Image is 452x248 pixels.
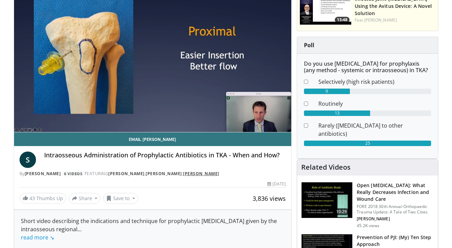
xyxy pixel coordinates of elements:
[20,152,36,168] a: S
[21,225,82,241] span: ...
[21,234,54,241] a: read more ↘
[253,194,286,203] span: 3,836 views
[302,182,352,218] img: ded7be61-cdd8-40fc-98a3-de551fea390e.150x105_q85_crop-smart_upscale.jpg
[146,171,182,177] a: [PERSON_NAME]
[183,171,219,177] a: [PERSON_NAME]
[357,234,434,248] h3: Prevention of PJI: (My) Ten Step Approach
[357,182,434,203] h3: Open [MEDICAL_DATA]: What Really Decreases Infection and Wound Care
[304,41,314,49] strong: Poll
[25,171,61,177] a: [PERSON_NAME]
[333,208,350,215] span: 10:29
[364,17,397,23] a: [PERSON_NAME]
[108,171,145,177] a: [PERSON_NAME]
[335,17,350,23] span: 13:48
[355,17,435,23] div: Feat.
[20,193,66,204] a: 43 Thumbs Up
[267,181,286,187] div: [DATE]
[21,217,285,242] div: Short video describing the indications and technique for prophylactic [MEDICAL_DATA] given by the...
[62,171,85,177] a: 6 Videos
[304,110,370,116] div: 13
[20,171,286,177] div: By FEATURING , ,
[313,78,436,86] dd: Selectively (high risk patients)
[69,193,101,204] button: Share
[304,61,431,74] h6: Do you use [MEDICAL_DATA] for prophylaxis (any method - systemic or intraosseous) in TKA?
[357,216,434,222] p: [PERSON_NAME]
[304,89,350,94] div: 9
[304,141,431,146] div: 25
[301,182,434,229] a: 10:29 Open [MEDICAL_DATA]: What Really Decreases Infection and Wound Care FORE 2018 30th Annual O...
[29,195,35,201] span: 43
[313,121,436,138] dd: Rarely ([MEDICAL_DATA] to other antibiotics)
[14,132,292,146] a: Email [PERSON_NAME]
[44,152,286,159] h4: Intraosseous Administration of Prophylactic Antibiotics in TKA - When and How?
[103,193,138,204] button: Save to
[357,204,434,215] p: FORE 2018 30th Annual Orthopaedic Trauma Update: A Tale of Two Cities
[313,100,436,108] dd: Routinely
[357,223,379,229] p: 45.2K views
[301,163,351,171] h4: Related Videos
